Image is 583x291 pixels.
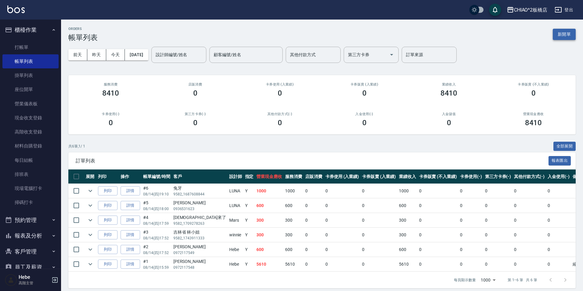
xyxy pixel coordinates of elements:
[458,169,483,184] th: 卡券使用(-)
[245,112,315,116] h2: 其他付款方式(-)
[360,228,397,242] td: 0
[525,118,542,127] h3: 8410
[143,265,170,270] p: 08/14 (四) 15:59
[109,118,113,127] h3: 0
[142,257,172,271] td: #1
[160,82,230,86] h2: 店販消費
[546,184,571,198] td: 0
[418,184,458,198] td: 0
[483,242,513,257] td: 0
[284,257,304,271] td: 5610
[329,112,399,116] h2: 入金使用(-)
[553,31,576,37] a: 新開單
[397,242,418,257] td: 600
[76,112,146,116] h2: 卡券使用(-)
[7,5,25,13] img: Logo
[102,89,119,97] h3: 8410
[304,242,324,257] td: 0
[418,213,458,227] td: 0
[508,277,537,283] p: 第 1–6 筆 共 6 筆
[512,184,546,198] td: 0
[173,200,226,206] div: [PERSON_NAME]
[546,228,571,242] td: 0
[324,228,361,242] td: 0
[546,169,571,184] th: 入金使用(-)
[68,27,98,31] h2: ORDERS
[142,228,172,242] td: #3
[2,139,59,153] a: 材料自購登錄
[228,242,244,257] td: Hebe
[98,260,118,269] button: 列印
[324,184,361,198] td: 0
[98,230,118,240] button: 列印
[2,212,59,228] button: 預約管理
[458,242,483,257] td: 0
[255,228,284,242] td: 300
[68,144,85,149] p: 共 6 筆, 1 / 1
[106,49,125,60] button: 今天
[414,112,484,116] h2: 入金儲值
[397,184,418,198] td: 1000
[173,250,226,256] p: 0972117549
[173,221,226,226] p: 9582_1709278263
[193,118,197,127] h3: 0
[142,213,172,227] td: #4
[255,213,284,227] td: 300
[397,213,418,227] td: 300
[284,242,304,257] td: 600
[244,184,255,198] td: Y
[397,228,418,242] td: 300
[87,49,106,60] button: 昨天
[304,213,324,227] td: 0
[483,184,513,198] td: 0
[2,125,59,139] a: 高階收支登錄
[504,4,550,16] button: CHIAO^2板橋店
[2,153,59,167] a: 每日結帳
[228,169,244,184] th: 設計師
[549,158,571,163] a: 報表匯出
[2,167,59,181] a: 排班表
[483,169,513,184] th: 第三方卡券(-)
[19,280,50,286] p: 高階主管
[546,257,571,271] td: 0
[244,228,255,242] td: Y
[324,242,361,257] td: 0
[86,245,95,254] button: expand row
[552,4,576,16] button: 登出
[360,184,397,198] td: 0
[512,198,546,213] td: 0
[324,198,361,213] td: 0
[489,4,501,16] button: save
[397,257,418,271] td: 5610
[2,181,59,195] a: 現場電腦打卡
[96,169,119,184] th: 列印
[546,213,571,227] td: 0
[512,257,546,271] td: 0
[143,206,170,212] p: 08/14 (四) 18:00
[2,259,59,275] button: 員工及薪資
[284,169,304,184] th: 服務消費
[84,169,96,184] th: 展開
[68,49,87,60] button: 前天
[160,112,230,116] h2: 第三方卡券(-)
[2,22,59,38] button: 櫃檯作業
[360,242,397,257] td: 0
[512,242,546,257] td: 0
[447,118,451,127] h3: 0
[324,257,361,271] td: 0
[228,257,244,271] td: Hebe
[2,244,59,260] button: 客戶管理
[512,169,546,184] th: 其他付款方式(-)
[2,82,59,96] a: 座位開單
[324,213,361,227] td: 0
[360,213,397,227] td: 0
[173,214,226,221] div: [DEMOGRAPHIC_DATA]來了
[2,40,59,54] a: 打帳單
[278,89,282,97] h3: 0
[483,198,513,213] td: 0
[68,33,98,42] h3: 帳單列表
[228,213,244,227] td: Mars
[143,221,170,226] p: 08/14 (四) 17:59
[418,198,458,213] td: 0
[255,169,284,184] th: 營業現金應收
